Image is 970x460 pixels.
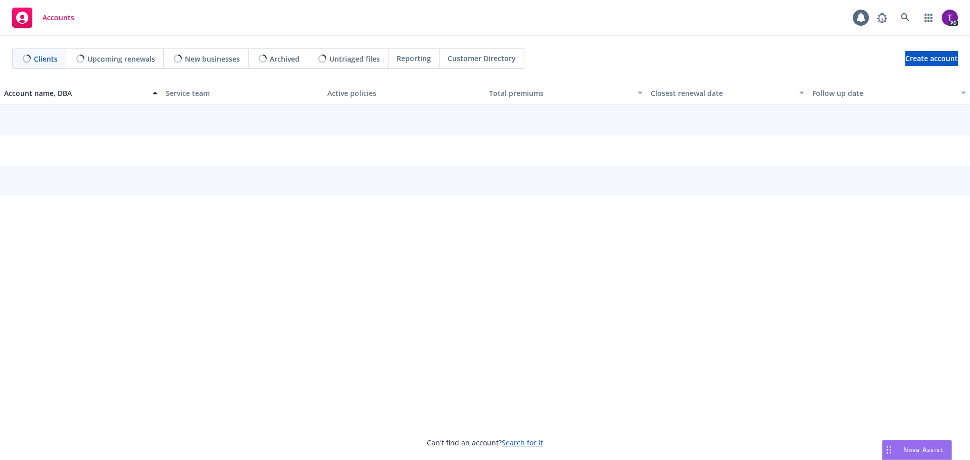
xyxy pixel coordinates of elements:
[323,81,485,105] button: Active policies
[502,438,543,447] a: Search for it
[485,81,647,105] button: Total premiums
[397,53,431,64] span: Reporting
[918,8,939,28] a: Switch app
[812,88,955,98] div: Follow up date
[883,440,895,459] div: Drag to move
[905,51,958,66] a: Create account
[327,88,481,98] div: Active policies
[270,54,300,64] span: Archived
[185,54,240,64] span: New businesses
[872,8,892,28] a: Report a Bug
[895,8,915,28] a: Search
[905,49,958,68] span: Create account
[162,81,323,105] button: Service team
[903,445,943,454] span: Nova Assist
[808,81,970,105] button: Follow up date
[8,4,78,32] a: Accounts
[34,54,58,64] span: Clients
[427,437,543,448] span: Can't find an account?
[489,88,632,98] div: Total premiums
[42,14,74,22] span: Accounts
[87,54,155,64] span: Upcoming renewals
[647,81,808,105] button: Closest renewal date
[448,53,516,64] span: Customer Directory
[4,88,147,98] div: Account name, DBA
[166,88,319,98] div: Service team
[882,440,952,460] button: Nova Assist
[942,10,958,26] img: photo
[651,88,793,98] div: Closest renewal date
[329,54,380,64] span: Untriaged files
